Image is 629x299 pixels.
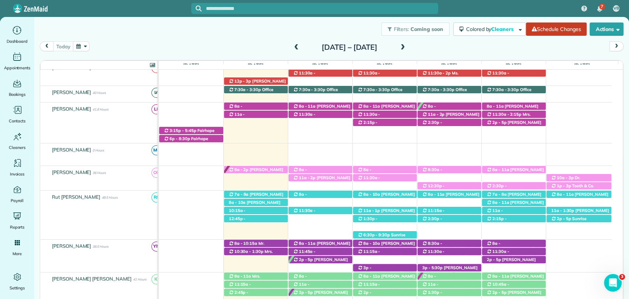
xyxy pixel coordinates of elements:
[228,213,277,223] span: [PERSON_NAME] ([PHONE_NUMBER])
[293,254,339,264] span: [PERSON_NAME] ([PHONE_NUMBER])
[3,24,31,45] a: Dashboard
[375,62,394,68] span: [DATE]
[482,289,546,296] div: [STREET_ADDRESS]
[289,240,352,247] div: [STREET_ADDRESS]
[357,167,372,177] span: 8a - 10:45a
[614,6,619,11] span: VB
[92,66,106,70] span: 30 Hours
[50,65,93,70] span: [PERSON_NAME]
[482,248,546,255] div: [STREET_ADDRESS]
[422,274,436,284] span: 8a - 10:30a
[363,232,391,237] span: 6:30p - 9:30p
[482,215,546,223] div: [STREET_ADDRESS]
[357,208,415,218] span: [PERSON_NAME] ([PHONE_NUMBER])
[353,191,417,198] div: [STREET_ADDRESS]
[224,289,288,296] div: [STREET_ADDRESS]
[422,112,479,122] span: [PERSON_NAME] ([PHONE_NUMBER])
[234,249,264,254] span: 10:30a - 1:30p
[466,26,516,32] span: Colored by
[159,127,223,135] div: [STREET_ADDRESS][PERSON_NAME]
[422,265,443,270] span: 3p - 5:30p
[556,216,572,221] span: 2p - 5p
[353,281,417,288] div: [STREET_ADDRESS]
[492,87,520,92] span: 7:30a - 3:30p
[293,282,310,292] span: 11a - 1:45p
[40,41,54,51] button: prev
[486,257,502,262] span: 2p - 5p
[353,111,417,118] div: [STREET_ADDRESS]
[394,26,409,32] span: Filters:
[3,77,31,98] a: Bookings
[422,120,442,130] span: 2:30p - 5:30p
[293,249,316,259] span: 11:45a - 2:45p
[357,221,403,232] span: [PERSON_NAME] ([PHONE_NUMBER])
[293,70,316,81] span: 11:30a - 3p
[482,191,546,198] div: [STREET_ADDRESS]
[353,102,417,110] div: [STREET_ADDRESS]
[546,215,612,223] div: [STREET_ADDRESS][PERSON_NAME]
[151,104,161,114] span: LE
[357,274,415,284] span: [PERSON_NAME] ([PHONE_NUMBER])
[486,208,503,218] span: 11a - 1:45p
[228,192,283,202] span: [PERSON_NAME] ([PHONE_NUMBER])
[228,282,251,292] span: 11:15a - 2:15p
[246,62,265,68] span: [DATE]
[417,69,481,77] div: [STREET_ADDRESS][PERSON_NAME]
[357,104,415,114] span: [PERSON_NAME] ([PHONE_NUMBER])
[357,172,406,182] span: [PERSON_NAME] ([PHONE_NUMBER])
[164,136,208,152] span: Fairhope Dental Associates ([PHONE_NUMBER])
[363,208,381,213] span: 11a - 1p
[228,117,275,127] span: [PERSON_NAME] ([PHONE_NUMBER])
[293,87,338,103] span: Office (Shcs) ([PHONE_NUMBER])
[491,26,515,32] span: Cleaners
[357,254,403,264] span: [PERSON_NAME] ([PHONE_NUMBER])
[363,192,381,197] span: 8a - 10a
[228,221,275,232] span: [PERSON_NAME] ([PHONE_NUMBER])
[353,231,417,239] div: [STREET_ADDRESS][PERSON_NAME]
[234,274,252,279] span: 8a - 11a
[482,102,546,110] div: [STREET_ADDRESS]
[357,125,403,135] span: [PERSON_NAME] ([PHONE_NUMBER])
[486,76,532,86] span: [PERSON_NAME] ([PHONE_NUMBER])
[573,62,591,68] span: [DATE]
[169,136,191,141] span: 6p - 8:30p
[357,70,380,81] span: 11:30a - 2p
[504,62,523,68] span: [DATE]
[417,182,481,190] div: [STREET_ADDRESS]
[486,274,544,284] span: [PERSON_NAME] ([PHONE_NUMBER])
[289,166,352,174] div: [STREET_ADDRESS]
[53,41,73,51] button: today
[353,86,417,94] div: 11940 [US_STATE] 181 - Fairhope, AL, 36532
[224,248,288,255] div: [STREET_ADDRESS]
[492,112,522,117] span: 11:30a - 2:15p
[604,274,622,292] iframe: Intercom live chat
[224,281,288,288] div: [STREET_ADDRESS][PERSON_NAME]
[353,289,417,296] div: [STREET_ADDRESS]
[224,207,288,215] div: [STREET_ADDRESS]
[9,91,26,98] span: Bookings
[293,279,342,289] span: [PERSON_NAME] ([PHONE_NUMBER])
[417,240,481,247] div: [STREET_ADDRESS]
[289,69,352,77] div: [STREET_ADDRESS]
[482,199,546,206] div: [STREET_ADDRESS]
[486,213,532,223] span: [PERSON_NAME] ([PHONE_NUMBER])
[11,197,24,204] span: Payroll
[224,166,288,174] div: [STREET_ADDRESS][PERSON_NAME]
[422,246,464,256] span: [PERSON_NAME] ([PHONE_NUMBER])
[293,167,307,177] span: 8a - 10:30a
[551,208,609,218] span: [PERSON_NAME] ([PHONE_NUMBER])
[422,172,471,182] span: [PERSON_NAME] ([PHONE_NUMBER])
[422,279,471,289] span: [PERSON_NAME] ([PHONE_NUMBER])
[234,241,258,246] span: 8a - 10:15a
[298,257,314,262] span: 2p - 5p
[357,282,380,292] span: 11:15a - 1:45p
[228,109,277,119] span: [PERSON_NAME] ([PHONE_NUMBER])
[492,290,507,295] span: 2p - 5p
[486,287,532,297] span: [PERSON_NAME] ([PHONE_NUMBER])
[10,284,25,292] span: Settings
[417,264,481,272] div: [STREET_ADDRESS]
[289,111,352,118] div: [STREET_ADDRESS]
[289,174,352,182] div: [STREET_ADDRESS]
[417,207,481,215] div: [STREET_ADDRESS]
[224,199,288,206] div: [STREET_ADDRESS]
